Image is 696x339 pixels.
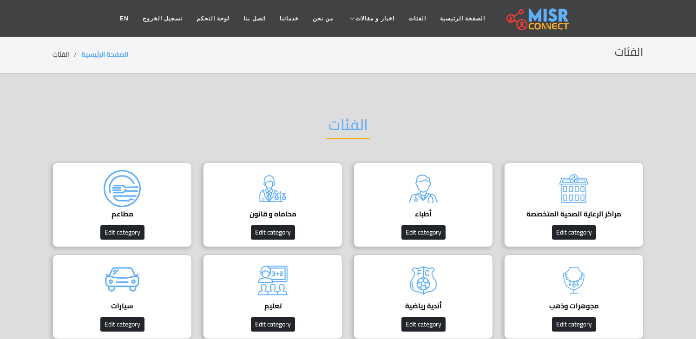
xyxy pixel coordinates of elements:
a: اخبار و مقالات [340,10,401,27]
h2: الفئات [615,46,643,59]
h4: محاماه و قانون [217,210,328,218]
h2: الفئات [326,116,370,139]
h4: أندية رياضية [368,302,479,310]
img: xxDvte2rACURW4jjEBBw.png [405,170,442,207]
button: Edit category [552,225,596,240]
button: Edit category [100,317,144,332]
button: Edit category [251,225,295,240]
a: EN [113,10,136,27]
h4: أطباء [368,210,479,218]
a: أطباء Edit category [348,163,499,247]
a: لوحة التحكم [190,10,236,27]
a: خدماتنا [273,10,306,27]
button: Edit category [251,317,295,332]
a: مجوهرات وذهب Edit category [499,254,649,339]
h4: تعليم [217,302,328,310]
a: مطاعم Edit category [47,163,197,247]
li: الفئات [53,50,81,59]
img: ocughcmPjrl8PQORMwSi.png [555,170,592,207]
h4: مراكز الرعاية الصحية المتخصصة [519,210,629,218]
a: من نحن [306,10,340,27]
a: الفئات [401,10,433,27]
img: jXxomqflUIMFo32sFYfN.png [405,262,442,299]
span: اخبار و مقالات [355,14,394,23]
img: Y7cyTjSJwvbnVhRuEY4s.png [555,262,592,299]
button: Edit category [401,225,446,240]
button: Edit category [100,225,144,240]
img: Q3ta4DmAU2DzmJH02TCc.png [104,170,141,207]
img: wk90P3a0oSt1z8M0TTcP.gif [104,262,141,299]
h4: مجوهرات وذهب [519,302,629,310]
button: Edit category [401,317,446,332]
a: مراكز الرعاية الصحية المتخصصة Edit category [499,163,649,247]
a: اتصل بنا [236,10,272,27]
a: تسجيل الخروج [136,10,190,27]
h4: مطاعم [67,210,177,218]
a: الصفحة الرئيسية [433,10,492,27]
a: الصفحة الرئيسية [81,48,128,60]
a: تعليم Edit category [197,254,348,339]
a: أندية رياضية Edit category [348,254,499,339]
img: raD5cjLJU6v6RhuxWSJh.png [254,170,291,207]
a: محاماه و قانون Edit category [197,163,348,247]
img: main.misr_connect [506,7,569,30]
button: Edit category [552,317,596,332]
img: ngYy9LS4RTXks1j5a4rs.png [254,262,291,299]
h4: سيارات [67,302,177,310]
a: سيارات Edit category [47,254,197,339]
